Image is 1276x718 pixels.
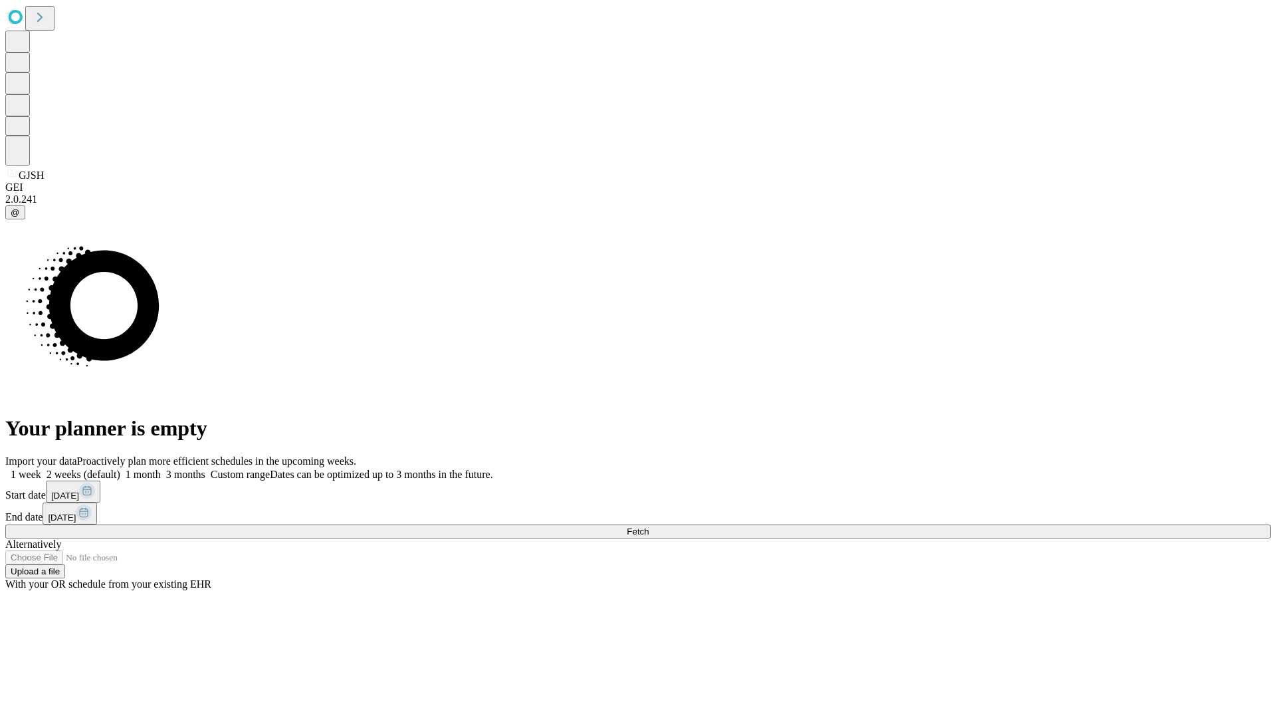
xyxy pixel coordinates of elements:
div: 2.0.241 [5,193,1271,205]
span: [DATE] [51,491,79,501]
span: Alternatively [5,538,61,550]
span: 2 weeks (default) [47,469,120,480]
span: 3 months [166,469,205,480]
span: 1 week [11,469,41,480]
h1: Your planner is empty [5,416,1271,441]
span: GJSH [19,170,44,181]
span: Dates can be optimized up to 3 months in the future. [270,469,492,480]
button: @ [5,205,25,219]
div: End date [5,503,1271,525]
span: Import your data [5,455,77,467]
button: Fetch [5,525,1271,538]
div: Start date [5,481,1271,503]
button: [DATE] [43,503,97,525]
span: With your OR schedule from your existing EHR [5,578,211,590]
span: [DATE] [48,513,76,523]
span: Fetch [627,527,649,537]
span: Proactively plan more efficient schedules in the upcoming weeks. [77,455,356,467]
button: [DATE] [46,481,100,503]
span: @ [11,207,20,217]
div: GEI [5,181,1271,193]
button: Upload a file [5,564,65,578]
span: Custom range [211,469,270,480]
span: 1 month [126,469,161,480]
